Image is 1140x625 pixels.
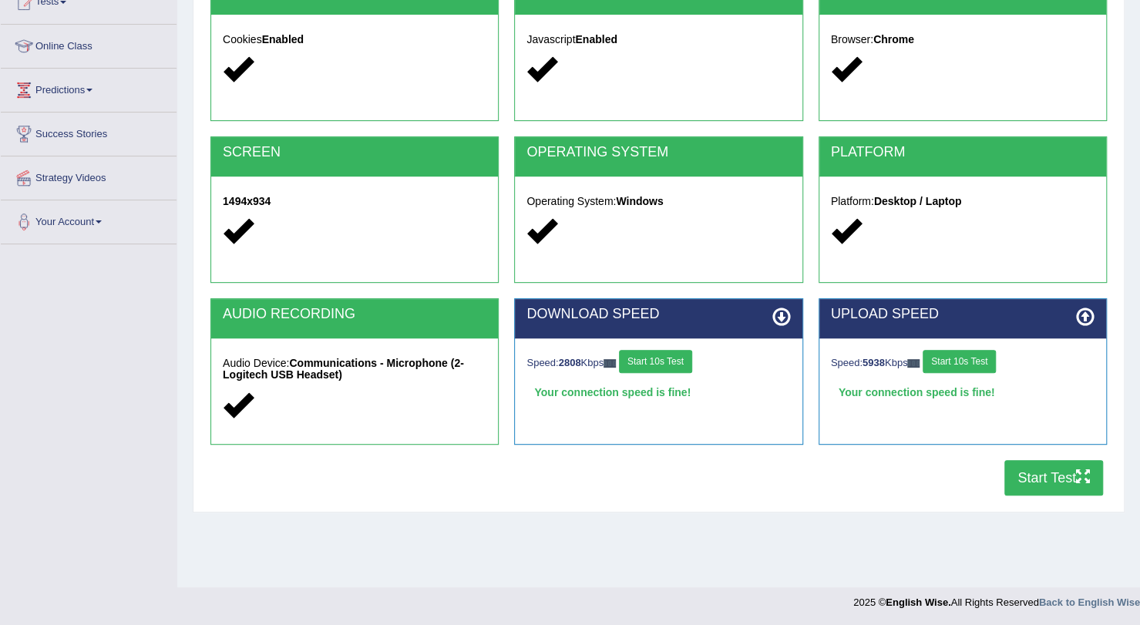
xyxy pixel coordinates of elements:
[616,195,663,207] strong: Windows
[559,357,581,368] strong: 2808
[923,350,996,373] button: Start 10s Test
[223,34,486,45] h5: Cookies
[223,145,486,160] h2: SCREEN
[863,357,885,368] strong: 5938
[526,307,790,322] h2: DOWNLOAD SPEED
[1,200,177,239] a: Your Account
[223,357,464,381] strong: Communications - Microphone (2- Logitech USB Headset)
[907,359,920,368] img: ajax-loader-fb-connection.gif
[526,34,790,45] h5: Javascript
[575,33,617,45] strong: Enabled
[604,359,616,368] img: ajax-loader-fb-connection.gif
[831,34,1095,45] h5: Browser:
[223,195,271,207] strong: 1494x934
[526,196,790,207] h5: Operating System:
[874,195,962,207] strong: Desktop / Laptop
[526,145,790,160] h2: OPERATING SYSTEM
[831,145,1095,160] h2: PLATFORM
[619,350,692,373] button: Start 10s Test
[223,358,486,381] h5: Audio Device:
[1,113,177,151] a: Success Stories
[831,350,1095,377] div: Speed: Kbps
[262,33,304,45] strong: Enabled
[223,307,486,322] h2: AUDIO RECORDING
[831,196,1095,207] h5: Platform:
[1,25,177,63] a: Online Class
[1,156,177,195] a: Strategy Videos
[526,381,790,404] div: Your connection speed is fine!
[526,350,790,377] div: Speed: Kbps
[831,307,1095,322] h2: UPLOAD SPEED
[831,381,1095,404] div: Your connection speed is fine!
[1,69,177,107] a: Predictions
[1039,596,1140,608] a: Back to English Wise
[886,596,950,608] strong: English Wise.
[853,587,1140,610] div: 2025 © All Rights Reserved
[1004,460,1103,496] button: Start Test
[873,33,914,45] strong: Chrome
